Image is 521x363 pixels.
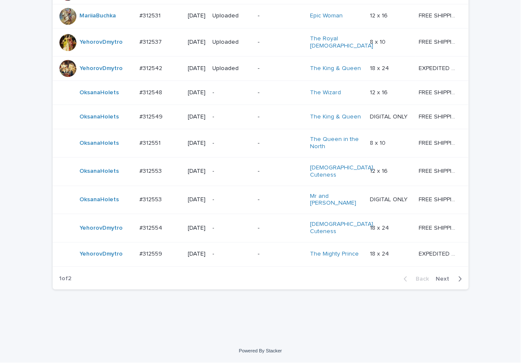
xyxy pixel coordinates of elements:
[53,105,472,129] tr: OksanaHolets #312549#312549 [DATE]--The King & Queen DIGITAL ONLYDIGITAL ONLY FREE SHIPPING - pre...
[213,89,251,96] p: -
[80,39,123,46] a: YehorovDmytro
[188,113,206,121] p: [DATE]
[80,12,116,20] a: MariiaBuchka
[140,138,163,147] p: #312551
[80,113,119,121] a: OksanaHolets
[188,12,206,20] p: [DATE]
[188,196,206,203] p: [DATE]
[140,11,163,20] p: #312531
[419,11,459,20] p: FREE SHIPPING - preview in 1-2 business days, after your approval delivery will take 5-10 b.d.
[258,65,303,72] p: -
[188,225,206,232] p: [DATE]
[140,112,165,121] p: #312549
[53,56,472,81] tr: YehorovDmytro #312542#312542 [DATE]Uploaded-The King & Queen 18 x 2418 x 24 EXPEDITED SHIPPING - ...
[140,87,164,96] p: #312548
[80,250,123,258] a: YehorovDmytro
[188,65,206,72] p: [DATE]
[213,39,251,46] p: Uploaded
[419,63,459,72] p: EXPEDITED SHIPPING - preview in 1 business day; delivery up to 5 business days after your approval.
[258,168,303,175] p: -
[188,168,206,175] p: [DATE]
[140,223,164,232] p: #312554
[140,194,164,203] p: #312553
[370,166,389,175] p: 12 x 16
[433,275,469,283] button: Next
[213,140,251,147] p: -
[258,12,303,20] p: -
[53,81,472,105] tr: OksanaHolets #312548#312548 [DATE]--The Wizard 12 x 1612 x 16 FREE SHIPPING - preview in 1-2 busi...
[213,250,251,258] p: -
[140,63,164,72] p: #312542
[310,193,363,207] a: Mr and [PERSON_NAME]
[188,140,206,147] p: [DATE]
[80,168,119,175] a: OksanaHolets
[80,140,119,147] a: OksanaHolets
[310,35,373,50] a: The Royal [DEMOGRAPHIC_DATA]
[370,138,387,147] p: 8 x 10
[370,63,391,72] p: 18 x 24
[188,39,206,46] p: [DATE]
[53,157,472,186] tr: OksanaHolets #312553#312553 [DATE]--[DEMOGRAPHIC_DATA] Cuteness 12 x 1612 x 16 FREE SHIPPING - pr...
[213,113,251,121] p: -
[53,214,472,242] tr: YehorovDmytro #312554#312554 [DATE]--[DEMOGRAPHIC_DATA] Cuteness 18 x 2418 x 24 FREE SHIPPING - p...
[436,276,455,282] span: Next
[419,194,459,203] p: FREE SHIPPING - preview in 1-2 business days, after your approval delivery will take 5-10 b.d.
[53,28,472,56] tr: YehorovDmytro #312537#312537 [DATE]Uploaded-The Royal [DEMOGRAPHIC_DATA] 8 x 108 x 10 FREE SHIPPI...
[397,275,433,283] button: Back
[419,112,459,121] p: FREE SHIPPING - preview in 1-2 business days, after your approval delivery will take 5-10 b.d.
[310,65,361,72] a: The King & Queen
[258,140,303,147] p: -
[258,225,303,232] p: -
[310,250,359,258] a: The Mighty Prince
[419,166,459,175] p: FREE SHIPPING - preview in 1-2 business days, after your approval delivery will take 5-10 b.d.
[310,113,361,121] a: The King & Queen
[258,113,303,121] p: -
[213,168,251,175] p: -
[239,348,282,353] a: Powered By Stacker
[188,250,206,258] p: [DATE]
[419,138,459,147] p: FREE SHIPPING - preview in 1-2 business days, after your approval delivery will take 5-10 b.d.
[80,196,119,203] a: OksanaHolets
[310,12,343,20] a: Epic Woman
[310,89,341,96] a: The Wizard
[188,89,206,96] p: [DATE]
[80,89,119,96] a: OksanaHolets
[370,194,409,203] p: DIGITAL ONLY
[213,65,251,72] p: Uploaded
[140,37,164,46] p: #312537
[258,196,303,203] p: -
[411,276,429,282] span: Back
[258,39,303,46] p: -
[258,250,303,258] p: -
[370,87,389,96] p: 12 x 16
[370,11,389,20] p: 12 x 16
[53,4,472,28] tr: MariiaBuchka #312531#312531 [DATE]Uploaded-Epic Woman 12 x 1612 x 16 FREE SHIPPING - preview in 1...
[370,37,387,46] p: 8 x 10
[419,223,459,232] p: FREE SHIPPING - preview in 1-2 business days, after your approval delivery will take 5-10 b.d.
[419,87,459,96] p: FREE SHIPPING - preview in 1-2 business days, after your approval delivery will take 5-10 b.d.
[80,65,123,72] a: YehorovDmytro
[310,136,363,150] a: The Queen in the North
[213,225,251,232] p: -
[310,164,373,179] a: [DEMOGRAPHIC_DATA] Cuteness
[370,112,409,121] p: DIGITAL ONLY
[53,129,472,158] tr: OksanaHolets #312551#312551 [DATE]--The Queen in the North 8 x 108 x 10 FREE SHIPPING - preview i...
[140,249,164,258] p: #312559
[370,249,391,258] p: 18 x 24
[53,186,472,214] tr: OksanaHolets #312553#312553 [DATE]--Mr and [PERSON_NAME] DIGITAL ONLYDIGITAL ONLY FREE SHIPPING -...
[370,223,391,232] p: 18 x 24
[419,249,459,258] p: EXPEDITED SHIPPING - preview in 1 business day; delivery up to 5 business days after your approval.
[53,268,79,289] p: 1 of 2
[213,12,251,20] p: Uploaded
[213,196,251,203] p: -
[80,225,123,232] a: YehorovDmytro
[53,242,472,266] tr: YehorovDmytro #312559#312559 [DATE]--The Mighty Prince 18 x 2418 x 24 EXPEDITED SHIPPING - previe...
[419,37,459,46] p: FREE SHIPPING - preview in 1-2 business days, after your approval delivery will take 5-10 b.d.
[258,89,303,96] p: -
[140,166,164,175] p: #312553
[310,221,373,235] a: [DEMOGRAPHIC_DATA] Cuteness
